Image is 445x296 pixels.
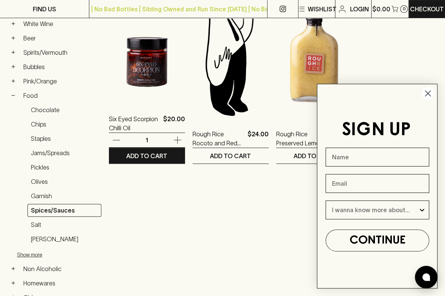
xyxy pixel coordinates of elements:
[421,87,434,100] button: Close dialog
[20,89,101,102] a: Food
[138,136,156,144] p: 1
[9,92,17,99] button: −
[326,174,429,193] input: Email
[28,132,101,145] a: Staples
[350,5,369,14] p: Login
[28,175,101,188] a: Olives
[410,5,444,14] p: Checkout
[17,247,116,262] button: Show more
[332,201,418,219] input: I wanna know more about...
[372,5,390,14] p: $0.00
[163,114,185,133] p: $20.00
[28,146,101,159] a: Jams/Spreads
[307,5,336,14] p: Wishlist
[210,151,251,160] p: ADD TO CART
[28,218,101,231] a: Salt
[28,161,101,174] a: Pickles
[109,114,160,133] a: Six Eyed Scorpion Chilli Oil
[28,103,101,116] a: Chocolate
[28,190,101,202] a: Garnish
[20,277,101,290] a: Homewares
[294,151,335,160] p: ADD TO CART
[33,5,56,14] p: FIND US
[20,46,101,59] a: Spirits/Vermouth
[20,32,101,45] a: Beer
[28,118,101,131] a: Chips
[20,60,101,73] a: Bubbles
[9,279,17,287] button: +
[9,49,17,56] button: +
[28,204,101,217] a: Spices/Sauces
[402,7,405,11] p: 0
[9,77,17,85] button: +
[326,148,429,166] input: Name
[418,201,426,219] button: Show Options
[109,173,436,188] nav: pagination navigation
[28,233,101,245] a: [PERSON_NAME]
[20,17,101,30] a: White Wine
[342,122,411,139] span: SIGN UP
[248,129,269,148] p: $24.00
[326,230,429,251] button: CONTINUE
[193,129,245,148] a: Rough Rice Rocoto and Red Wine Vinegar 200ml
[126,151,167,160] p: ADD TO CART
[9,63,17,71] button: +
[309,76,445,296] div: FLYOUT Form
[109,148,185,163] button: ADD TO CART
[193,148,269,163] button: ADD TO CART
[422,273,430,281] img: bubble-icon
[9,20,17,28] button: +
[9,34,17,42] button: +
[20,262,101,275] a: Non Alcoholic
[9,265,17,273] button: +
[20,75,101,88] a: Pink/Orange
[276,148,352,163] button: ADD TO CART
[276,129,328,148] a: Rough Rice Preserved Lemon Salsa 200ml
